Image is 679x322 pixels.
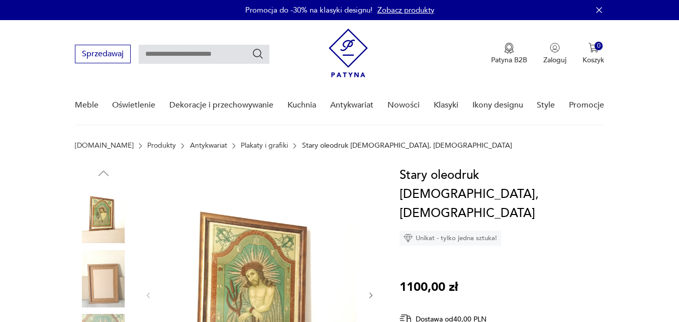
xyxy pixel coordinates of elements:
a: Promocje [569,86,604,125]
a: Style [537,86,555,125]
a: Kuchnia [287,86,316,125]
a: Zobacz produkty [377,5,434,15]
a: Produkty [147,142,176,150]
div: Unikat - tylko jedna sztuka! [400,231,501,246]
button: Sprzedawaj [75,45,131,63]
a: Ikona medaluPatyna B2B [491,43,527,65]
img: Zdjęcie produktu Stary oleodruk Ecce Homo, Jezus Bielański [75,186,132,243]
a: Nowości [387,86,420,125]
p: Zaloguj [543,55,566,65]
img: Ikona diamentu [404,234,413,243]
a: Dekoracje i przechowywanie [169,86,273,125]
img: Patyna - sklep z meblami i dekoracjami vintage [329,29,368,77]
a: [DOMAIN_NAME] [75,142,134,150]
a: Antykwariat [330,86,373,125]
p: Stary oleodruk [DEMOGRAPHIC_DATA], [DEMOGRAPHIC_DATA] [302,142,512,150]
a: Klasyki [434,86,458,125]
button: 0Koszyk [583,43,604,65]
img: Ikona medalu [504,43,514,54]
img: Zdjęcie produktu Stary oleodruk Ecce Homo, Jezus Bielański [75,250,132,307]
img: Ikona koszyka [589,43,599,53]
img: Ikonka użytkownika [550,43,560,53]
a: Meble [75,86,99,125]
h1: Stary oleodruk [DEMOGRAPHIC_DATA], [DEMOGRAPHIC_DATA] [400,166,612,223]
p: 1100,00 zł [400,278,458,297]
a: Oświetlenie [112,86,155,125]
div: 0 [595,42,603,50]
a: Antykwariat [190,142,227,150]
button: Szukaj [252,48,264,60]
p: Koszyk [583,55,604,65]
button: Patyna B2B [491,43,527,65]
a: Sprzedawaj [75,51,131,58]
a: Ikony designu [472,86,523,125]
button: Zaloguj [543,43,566,65]
p: Patyna B2B [491,55,527,65]
p: Promocja do -30% na klasyki designu! [245,5,372,15]
a: Plakaty i grafiki [241,142,288,150]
